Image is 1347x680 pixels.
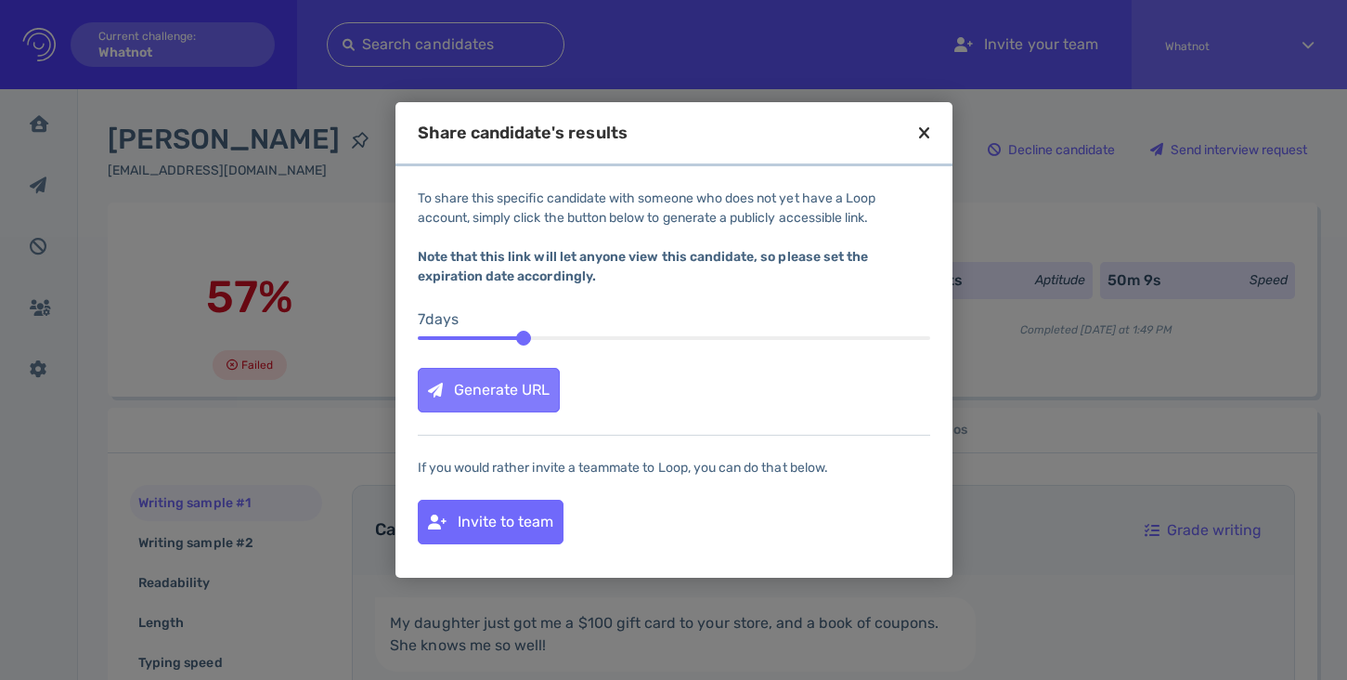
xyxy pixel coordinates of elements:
[419,369,559,412] div: Generate URL
[418,249,869,284] b: Note that this link will let anyone view this candidate, so please set the expiration date accord...
[418,308,930,331] div: 7 day s
[418,368,560,412] button: Generate URL
[419,501,563,543] div: Invite to team
[418,189,930,286] div: To share this specific candidate with someone who does not yet have a Loop account, simply click ...
[418,458,930,477] div: If you would rather invite a teammate to Loop, you can do that below.
[418,500,563,544] button: Invite to team
[418,124,628,141] div: Share candidate's results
